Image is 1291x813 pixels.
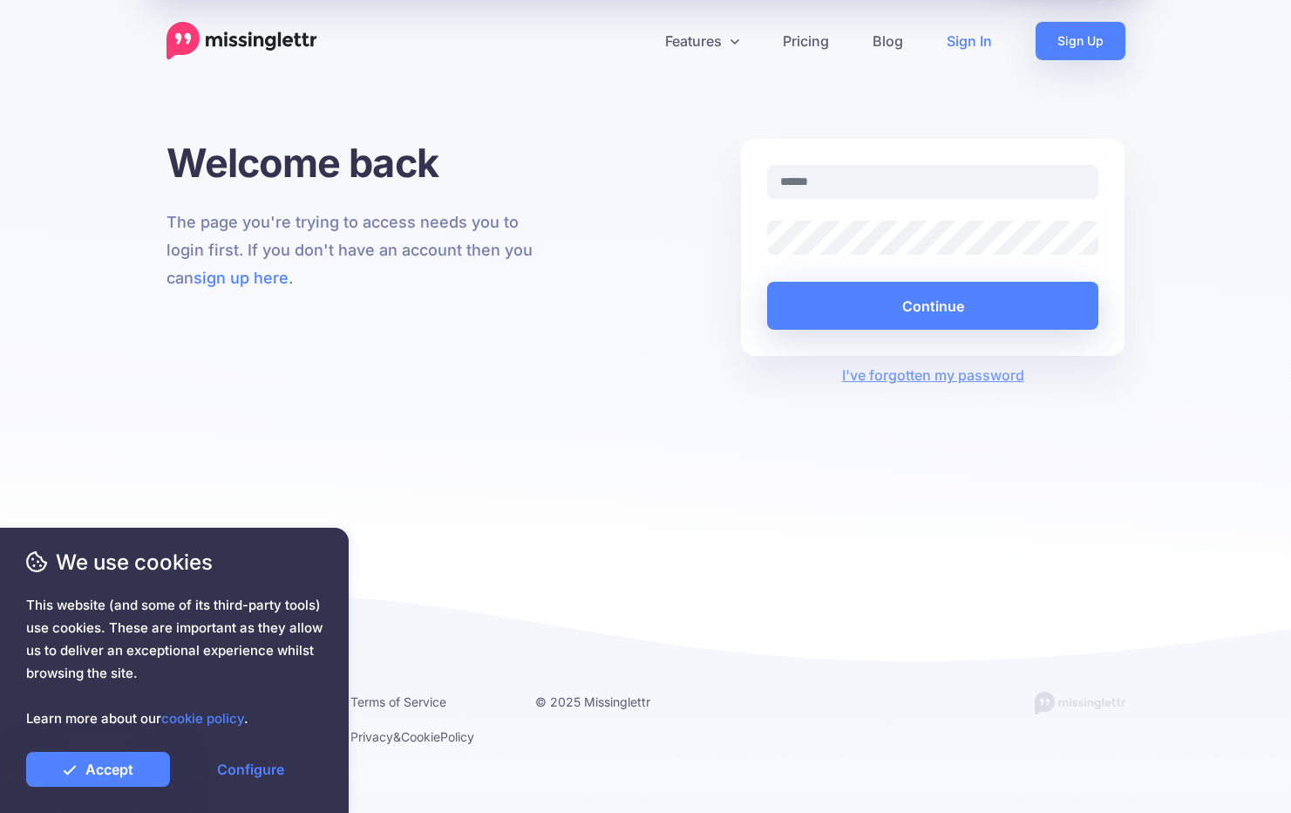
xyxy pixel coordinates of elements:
[350,694,446,709] a: Terms of Service
[350,729,393,744] a: Privacy
[761,22,851,60] a: Pricing
[179,752,323,787] a: Configure
[401,729,440,744] a: Cookie
[26,752,170,787] a: Accept
[166,208,551,292] p: The page you're trying to access needs you to login first. If you don't have an account then you ...
[26,547,323,577] span: We use cookies
[535,691,694,713] li: © 2025 Missinglettr
[26,594,323,730] span: This website (and some of its third-party tools) use cookies. These are important as they allow u...
[194,269,289,287] a: sign up here
[166,139,551,187] h1: Welcome back
[842,366,1024,384] a: I've forgotten my password
[925,22,1014,60] a: Sign In
[350,726,509,748] li: & Policy
[1036,22,1125,60] a: Sign Up
[767,282,1099,330] button: Continue
[851,22,925,60] a: Blog
[161,710,244,727] a: cookie policy
[643,22,761,60] a: Features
